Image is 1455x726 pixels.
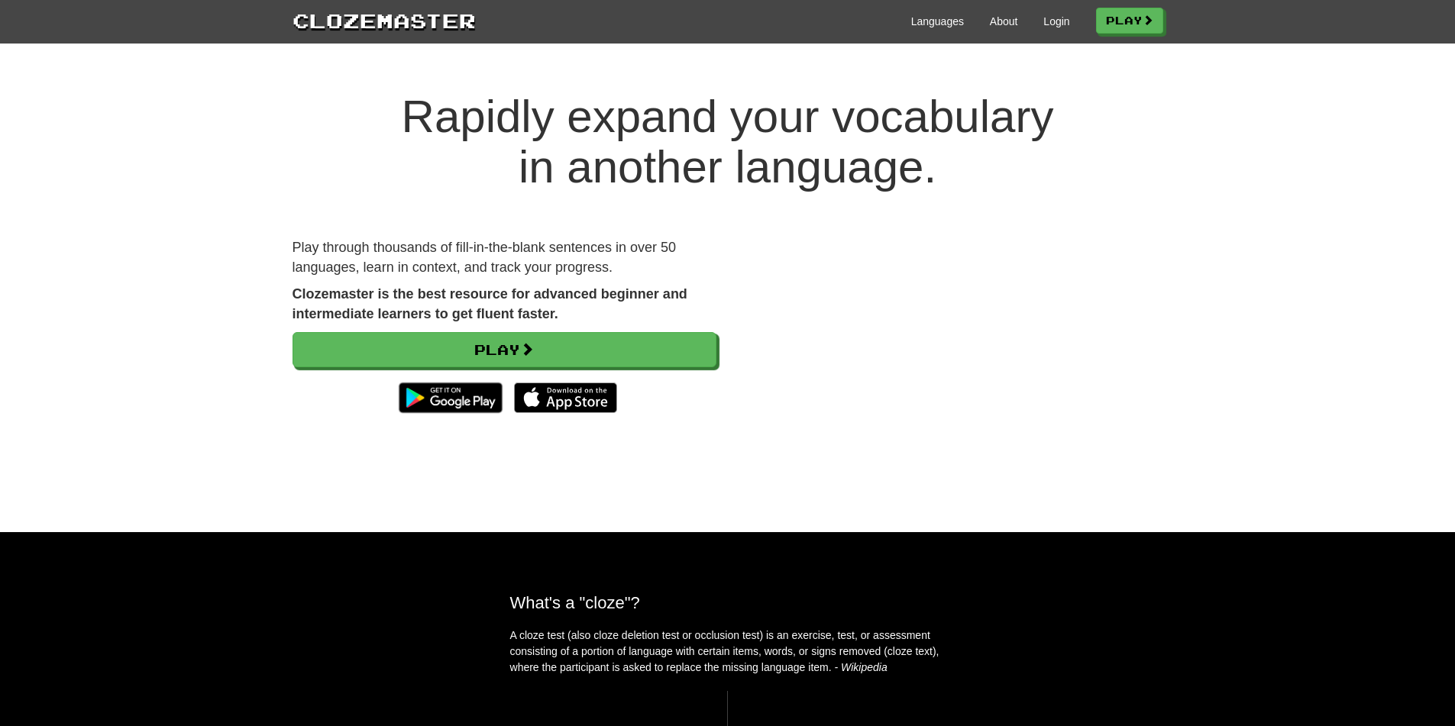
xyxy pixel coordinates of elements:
span: t [548,629,551,641]
span: guages, [293,260,360,275]
span: est) [742,629,763,641]
span: or [512,286,530,302]
span: ntext, [412,260,461,275]
span: lusion [695,629,739,641]
span: in-the-blank [456,240,545,255]
span: t [491,260,495,275]
span: ginner [601,286,659,302]
span: de [622,629,634,641]
span: rough [323,240,370,255]
span: nd [663,286,687,302]
span: con [510,645,528,657]
span: fl [477,306,485,321]
span: ce [698,645,710,657]
span: w [510,661,518,673]
span: here [510,661,539,673]
a: Play [1096,8,1163,34]
span: c [519,629,525,641]
span: t [542,661,545,673]
span: - [835,661,888,673]
span: ssing [722,661,758,673]
span: arners [378,306,432,321]
span: source [450,286,508,302]
span: is to [293,286,687,321]
span: ( [567,629,571,641]
span: y [525,260,532,275]
span: moved [839,645,881,657]
span: he [542,661,557,673]
a: Clozemaster [293,6,476,34]
span: nguage [761,661,806,673]
span: xt), [915,645,939,657]
span: P [293,240,302,255]
a: Login [1043,14,1069,29]
span: g [452,306,461,321]
span: he [704,661,719,673]
span: rmediate [293,306,374,321]
span: loze [519,629,545,641]
a: Play [293,332,716,367]
span: est [418,286,446,302]
span: re [666,661,675,673]
span: occ [695,629,712,641]
span: co [412,260,427,275]
span: fill- [456,240,474,255]
span: t [393,286,398,302]
span: la [761,661,770,673]
span: lan [293,260,311,275]
span: it [732,645,738,657]
span: letion [622,629,659,641]
span: mi [722,661,733,673]
span: nguage [629,645,673,657]
span: sisting [510,645,558,657]
span: a [464,260,472,275]
span: loze [593,629,619,641]
h2: What's a "cloze"? [510,593,946,612]
span: ster. [518,306,558,321]
img: Get it on Google Play [391,375,509,421]
span: fa [518,306,530,321]
span: rds, [765,645,796,657]
span: est [548,629,565,641]
span: tences [549,240,612,255]
span: f [512,286,516,302]
span: vanced [534,286,597,302]
span: wo [765,645,778,657]
span: re [839,645,849,657]
span: inte [293,306,317,321]
span: t [704,661,707,673]
span: i [808,661,810,673]
span: rtion [581,645,614,657]
span: our [525,260,551,275]
span: uent [477,306,514,321]
span: Wik [841,661,858,673]
span: igns [811,645,836,657]
span: t [662,629,665,641]
span: te [915,645,924,657]
span: rcise, [791,629,834,641]
span: b [418,286,426,302]
span: po [581,645,593,657]
a: Languages [911,14,964,29]
span: gress. [555,260,613,275]
span: usands [373,240,437,255]
span: of in 50 in [293,240,677,275]
span: Clo [293,286,315,302]
span: est [662,629,680,641]
span: ith [676,645,695,657]
span: ems, [732,645,761,657]
img: Download_on_the_App_Store_Badge_US-UK_135x40-25178aeef6eb6b83b96f5f2d004eda3bffbb37122de64afbaef7... [514,382,617,413]
span: t [742,629,745,641]
span: nd [464,260,487,275]
span: et [452,306,473,321]
span: rtain [698,645,730,657]
span: tem. [808,661,831,673]
span: place [666,661,701,673]
span: (c [884,645,893,657]
span: par [560,661,575,673]
span: ver [630,240,657,255]
span: exe [791,629,809,641]
span: sen [549,240,571,255]
span: o [630,240,638,255]
span: re [450,286,463,302]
